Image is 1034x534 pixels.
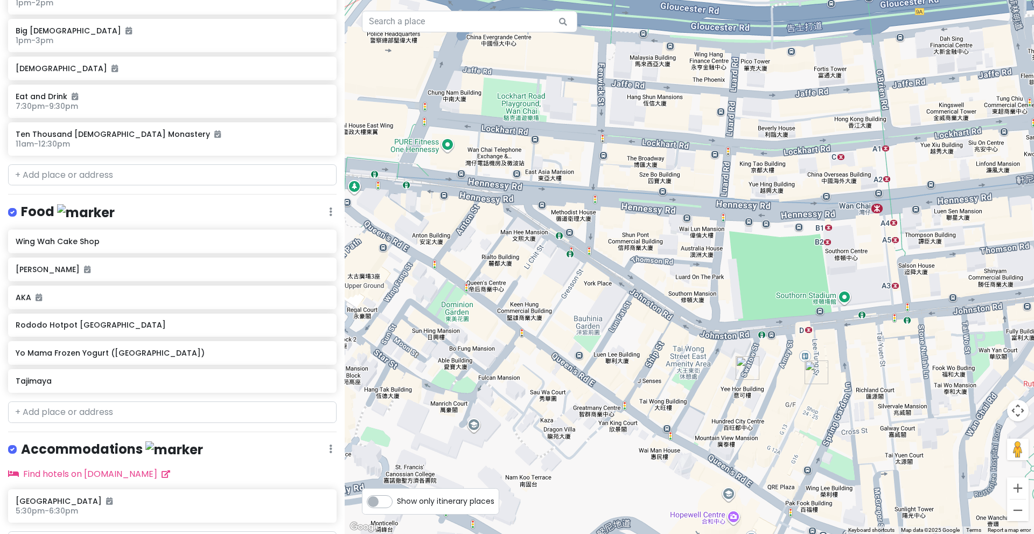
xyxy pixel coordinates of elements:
span: 7:30pm - 9:30pm [16,101,78,112]
div: Wing Wah Cake Shop [805,360,828,384]
img: Google [347,520,383,534]
span: 5:30pm - 6:30pm [16,505,78,516]
a: Report a map error [988,527,1031,533]
i: Added to itinerary [214,130,221,138]
a: Open this area in Google Maps (opens a new window) [347,520,383,534]
a: Terms (opens in new tab) [966,527,981,533]
h6: Wing Wah Cake Shop [16,237,329,246]
i: Added to itinerary [111,65,118,72]
h6: Ten Thousand [DEMOGRAPHIC_DATA] Monastery [16,129,329,139]
h4: Accommodations [21,441,203,459]
img: marker [57,204,115,221]
a: Find hotels on [DOMAIN_NAME] [8,468,170,480]
input: + Add place or address [8,164,337,186]
div: Yakitori Kobako [736,356,759,380]
h6: [GEOGRAPHIC_DATA] [16,496,329,506]
h6: Eat and Drink [16,92,329,101]
span: 1pm - 3pm [16,35,53,46]
button: Keyboard shortcuts [848,526,895,534]
h6: AKA [16,293,329,302]
i: Added to itinerary [106,497,113,505]
i: Added to itinerary [36,294,42,301]
button: Zoom out [1007,500,1029,521]
span: Map data ©2025 Google [901,527,960,533]
h6: [PERSON_NAME] [16,265,329,274]
input: + Add place or address [8,401,337,423]
input: Search a place [362,11,577,32]
span: 11am - 12:30pm [16,138,70,149]
i: Added to itinerary [72,93,78,100]
button: Map camera controls [1007,400,1029,421]
button: Zoom in [1007,477,1029,499]
h6: Rododo Hotpot [GEOGRAPHIC_DATA] [16,320,329,330]
img: marker [145,441,203,458]
i: Added to itinerary [84,266,90,273]
i: Added to itinerary [125,27,132,34]
h4: Food [21,203,115,221]
h6: Tajimaya [16,376,329,386]
h6: Big [DEMOGRAPHIC_DATA] [16,26,329,36]
button: Drag Pegman onto the map to open Street View [1007,439,1029,460]
h6: Yo Mama Frozen Yogurt ([GEOGRAPHIC_DATA]) [16,348,329,358]
span: Show only itinerary places [397,495,494,507]
h6: [DEMOGRAPHIC_DATA] [16,64,329,73]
